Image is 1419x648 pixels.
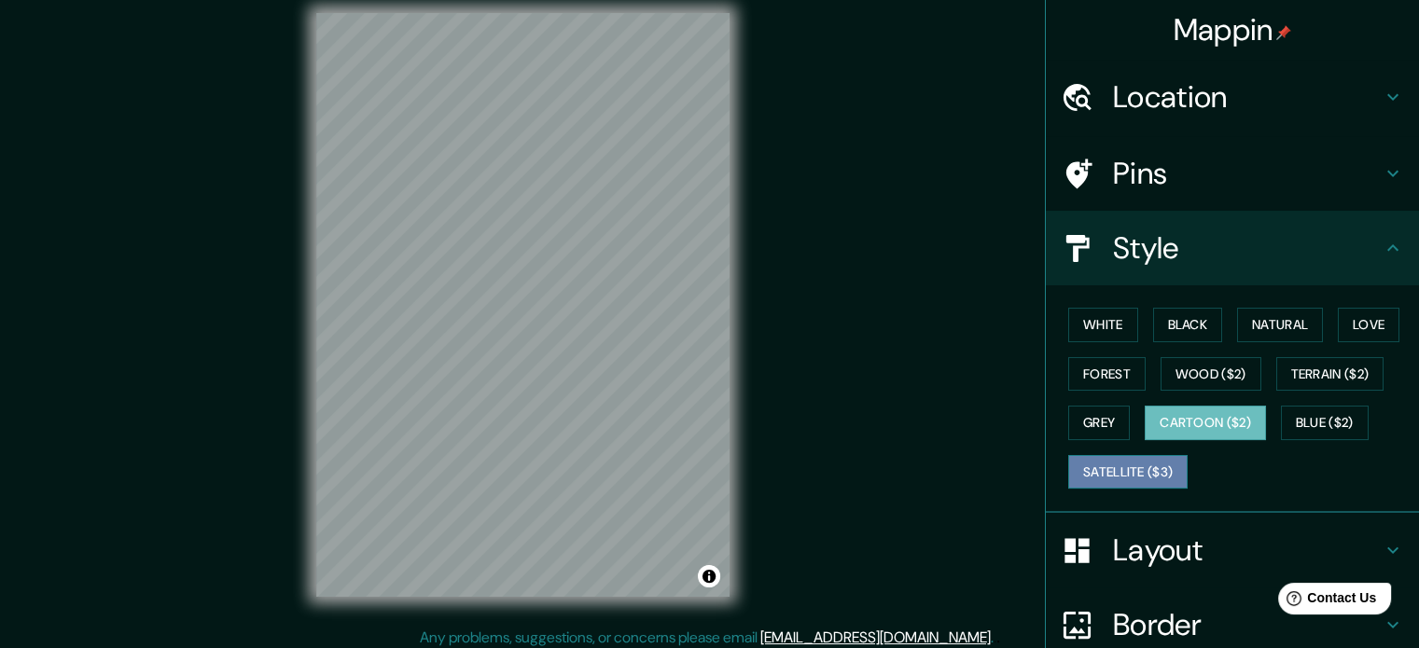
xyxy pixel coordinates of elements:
[1046,136,1419,211] div: Pins
[1113,155,1382,192] h4: Pins
[1113,606,1382,643] h4: Border
[698,565,720,587] button: Toggle attribution
[760,627,991,647] a: [EMAIL_ADDRESS][DOMAIN_NAME]
[1068,455,1188,489] button: Satellite ($3)
[1281,406,1369,440] button: Blue ($2)
[1113,229,1382,267] h4: Style
[1046,211,1419,285] div: Style
[1276,357,1384,392] button: Terrain ($2)
[1237,308,1323,342] button: Natural
[316,13,730,597] canvas: Map
[1113,78,1382,116] h4: Location
[1153,308,1223,342] button: Black
[1068,308,1138,342] button: White
[1113,531,1382,569] h4: Layout
[1276,25,1291,40] img: pin-icon.png
[1068,357,1146,392] button: Forest
[1338,308,1399,342] button: Love
[1161,357,1261,392] button: Wood ($2)
[1174,11,1292,48] h4: Mappin
[1145,406,1266,440] button: Cartoon ($2)
[1046,60,1419,134] div: Location
[1068,406,1130,440] button: Grey
[1046,513,1419,587] div: Layout
[1253,575,1398,627] iframe: Help widget launcher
